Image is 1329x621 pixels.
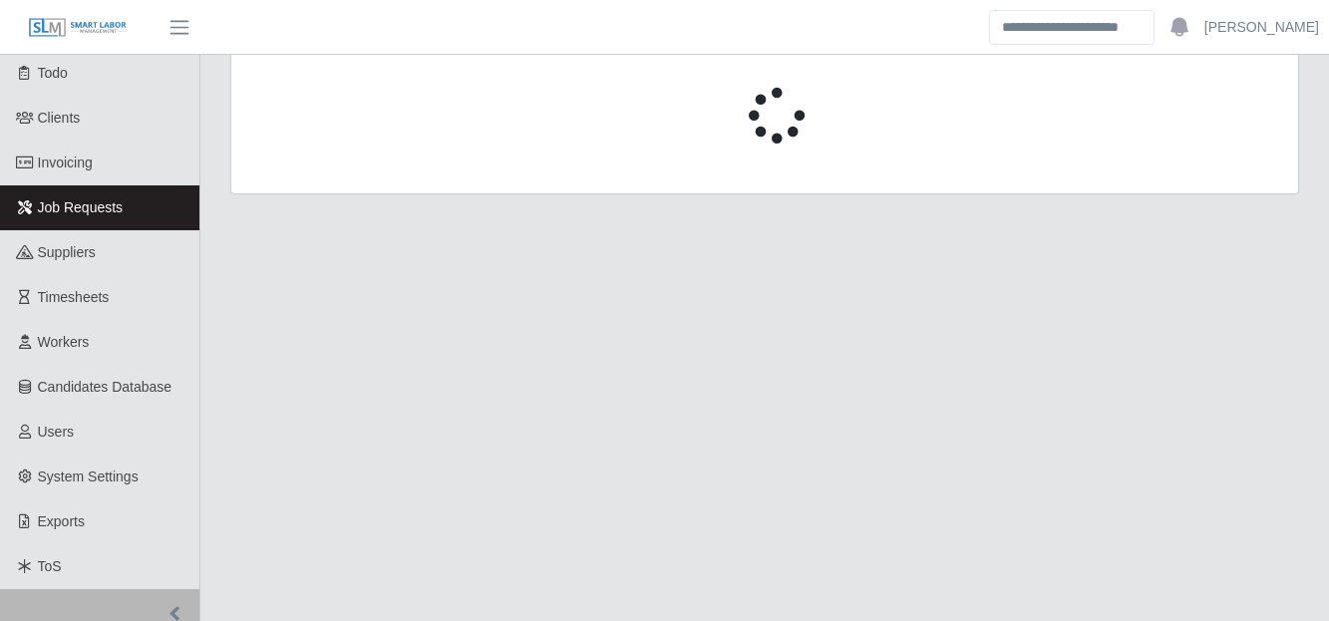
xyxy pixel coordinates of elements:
[38,513,85,529] span: Exports
[38,289,110,305] span: Timesheets
[1204,17,1319,38] a: [PERSON_NAME]
[38,244,96,260] span: Suppliers
[38,424,75,440] span: Users
[38,110,81,126] span: Clients
[38,379,172,395] span: Candidates Database
[38,199,124,215] span: Job Requests
[38,558,62,574] span: ToS
[28,17,128,39] img: SLM Logo
[989,10,1155,45] input: Search
[38,65,68,81] span: Todo
[38,334,90,350] span: Workers
[38,155,93,170] span: Invoicing
[38,468,139,484] span: System Settings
